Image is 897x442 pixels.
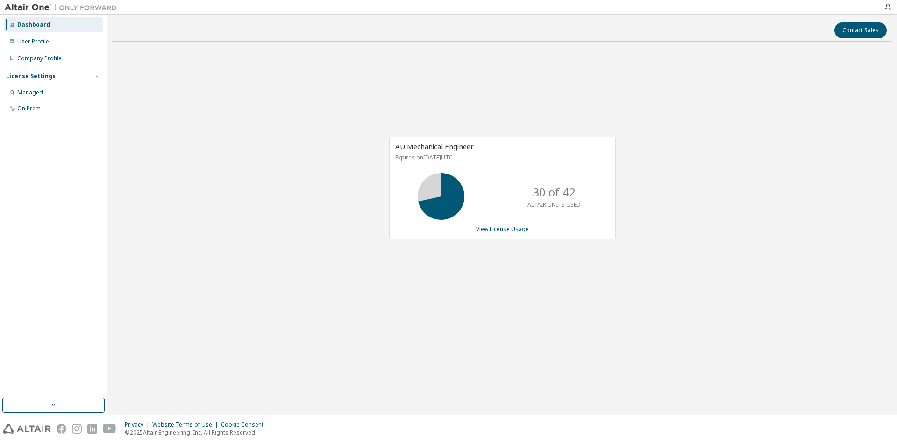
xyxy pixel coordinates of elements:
div: Privacy [125,421,152,428]
div: License Settings [6,72,56,80]
p: Expires on [DATE] UTC [395,153,607,161]
img: altair_logo.svg [3,424,51,434]
p: 30 of 42 [533,184,576,200]
img: linkedin.svg [87,424,97,434]
img: facebook.svg [57,424,66,434]
img: Altair One [5,3,121,12]
div: User Profile [17,38,49,45]
p: © 2025 Altair Engineering, Inc. All Rights Reserved. [125,428,269,436]
a: View License Usage [476,225,529,233]
span: AU Mechanical Engineer [395,142,474,151]
p: ALTAIR UNITS USED [527,201,581,209]
div: On Prem [17,105,41,112]
div: Dashboard [17,21,50,29]
div: Company Profile [17,55,62,62]
div: Managed [17,89,43,96]
button: Contact Sales [834,22,887,38]
img: youtube.svg [103,424,116,434]
img: instagram.svg [72,424,82,434]
div: Cookie Consent [221,421,269,428]
div: Website Terms of Use [152,421,221,428]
